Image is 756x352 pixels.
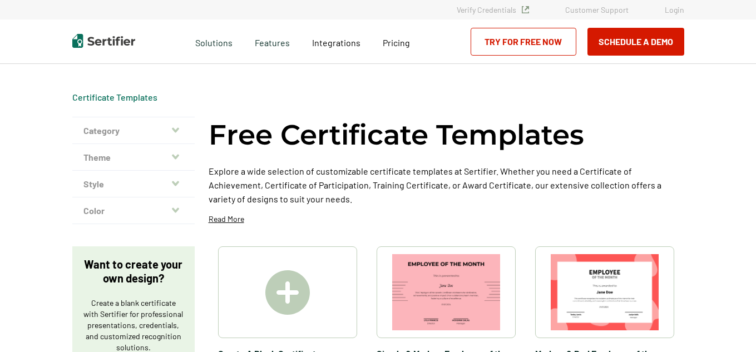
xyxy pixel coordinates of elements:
span: Pricing [383,37,410,48]
img: Simple & Modern Employee of the Month Certificate Template [392,254,500,330]
span: Features [255,34,290,48]
a: Try for Free Now [471,28,576,56]
p: Want to create your own design? [83,257,184,285]
a: Customer Support [565,5,629,14]
img: Modern & Red Employee of the Month Certificate Template [551,254,659,330]
p: Explore a wide selection of customizable certificate templates at Sertifier. Whether you need a C... [209,164,684,206]
span: Certificate Templates [72,92,157,103]
button: Color [72,197,195,224]
img: Sertifier | Digital Credentialing Platform [72,34,135,48]
button: Category [72,117,195,144]
div: Breadcrumb [72,92,157,103]
img: Verified [522,6,529,13]
a: Login [665,5,684,14]
h1: Free Certificate Templates [209,117,584,153]
button: Theme [72,144,195,171]
a: Pricing [383,34,410,48]
span: Integrations [312,37,360,48]
span: Solutions [195,34,233,48]
a: Verify Credentials [457,5,529,14]
a: Certificate Templates [72,92,157,102]
p: Read More [209,214,244,225]
a: Integrations [312,34,360,48]
img: Create A Blank Certificate [265,270,310,315]
button: Style [72,171,195,197]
